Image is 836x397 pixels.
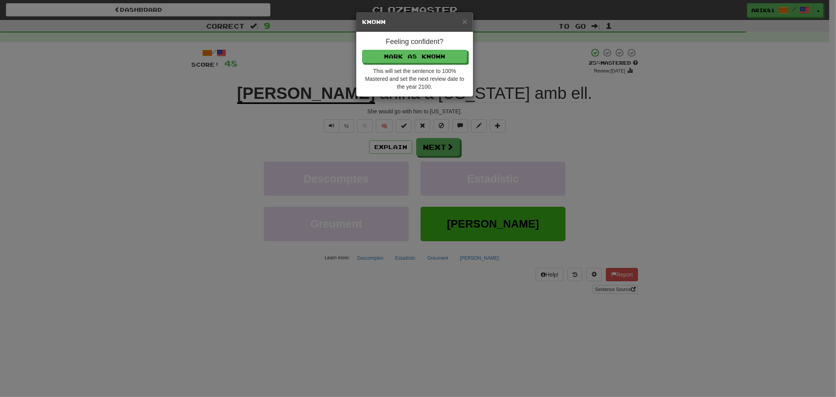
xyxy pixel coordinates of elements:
[362,50,467,63] button: Mark as Known
[362,38,467,46] h4: Feeling confident?
[462,17,467,25] button: Close
[362,18,467,26] h5: Known
[462,17,467,26] span: ×
[362,67,467,91] div: This will set the sentence to 100% Mastered and set the next review date to the year 2100.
